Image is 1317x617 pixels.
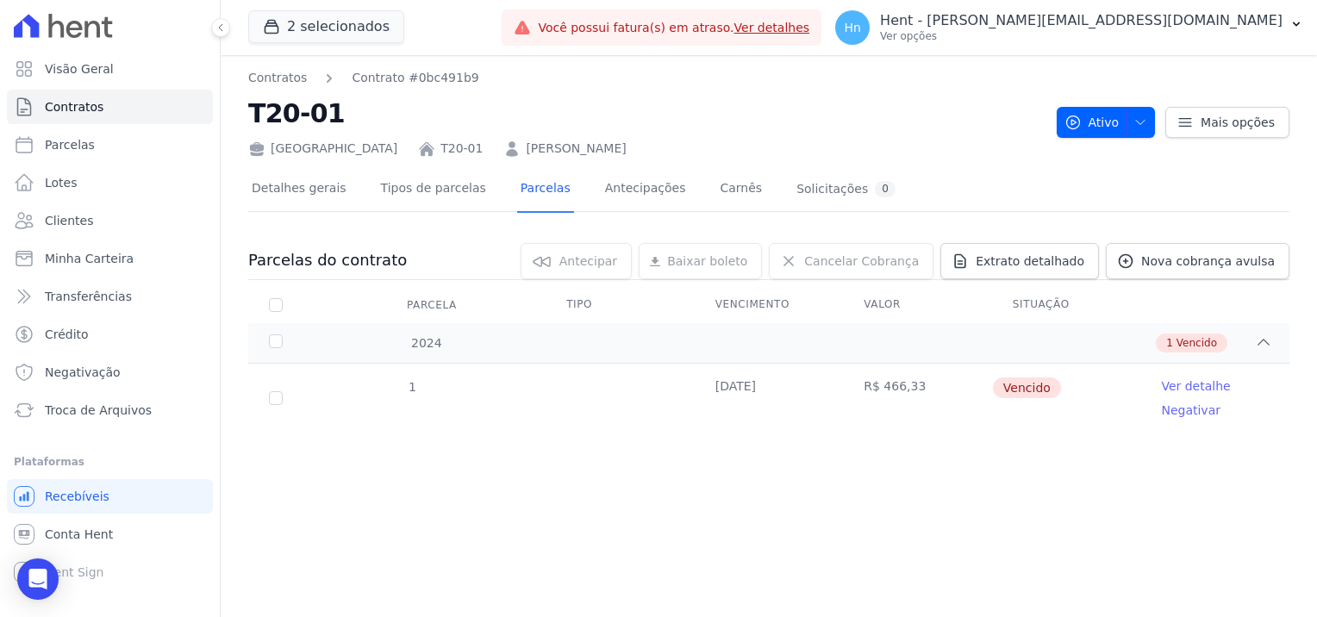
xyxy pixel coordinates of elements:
[821,3,1317,52] button: Hn Hent - [PERSON_NAME][EMAIL_ADDRESS][DOMAIN_NAME] Ver opções
[352,69,478,87] a: Contrato #0bc491b9
[796,181,896,197] div: Solicitações
[45,402,152,419] span: Troca de Arquivos
[1201,114,1275,131] span: Mais opções
[45,364,121,381] span: Negativação
[976,252,1084,270] span: Extrato detalhado
[7,479,213,514] a: Recebíveis
[248,167,350,213] a: Detalhes gerais
[45,250,134,267] span: Minha Carteira
[844,22,860,34] span: Hn
[695,364,844,433] td: [DATE]
[14,452,206,472] div: Plataformas
[248,94,1043,133] h2: T20-01
[695,287,844,323] th: Vencimento
[386,288,477,322] div: Parcela
[248,69,1043,87] nav: Breadcrumb
[1165,107,1289,138] a: Mais opções
[45,60,114,78] span: Visão Geral
[45,212,93,229] span: Clientes
[526,140,626,158] a: [PERSON_NAME]
[7,279,213,314] a: Transferências
[248,250,407,271] h3: Parcelas do contrato
[45,526,113,543] span: Conta Hent
[7,165,213,200] a: Lotes
[843,287,992,323] th: Valor
[880,29,1283,43] p: Ver opções
[1161,377,1230,395] a: Ver detalhe
[248,140,397,158] div: [GEOGRAPHIC_DATA]
[7,517,213,552] a: Conta Hent
[793,167,899,213] a: Solicitações0
[940,243,1099,279] a: Extrato detalhado
[875,181,896,197] div: 0
[517,167,574,213] a: Parcelas
[45,326,89,343] span: Crédito
[7,90,213,124] a: Contratos
[1064,107,1120,138] span: Ativo
[7,355,213,390] a: Negativação
[993,377,1061,398] span: Vencido
[407,380,416,394] span: 1
[248,69,307,87] a: Contratos
[992,287,1141,323] th: Situação
[45,136,95,153] span: Parcelas
[1106,243,1289,279] a: Nova cobrança avulsa
[45,488,109,505] span: Recebíveis
[7,203,213,238] a: Clientes
[1141,252,1275,270] span: Nova cobrança avulsa
[248,10,404,43] button: 2 selecionados
[45,288,132,305] span: Transferências
[1057,107,1156,138] button: Ativo
[1166,335,1173,351] span: 1
[269,391,283,405] input: default
[1177,335,1217,351] span: Vencido
[7,52,213,86] a: Visão Geral
[378,167,490,213] a: Tipos de parcelas
[1161,403,1220,417] a: Negativar
[716,167,765,213] a: Carnês
[7,241,213,276] a: Minha Carteira
[17,558,59,600] div: Open Intercom Messenger
[45,98,103,115] span: Contratos
[538,19,809,37] span: Você possui fatura(s) em atraso.
[440,140,483,158] a: T20-01
[7,393,213,427] a: Troca de Arquivos
[734,21,810,34] a: Ver detalhes
[546,287,695,323] th: Tipo
[7,317,213,352] a: Crédito
[45,174,78,191] span: Lotes
[880,12,1283,29] p: Hent - [PERSON_NAME][EMAIL_ADDRESS][DOMAIN_NAME]
[248,69,479,87] nav: Breadcrumb
[7,128,213,162] a: Parcelas
[602,167,690,213] a: Antecipações
[843,364,992,433] td: R$ 466,33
